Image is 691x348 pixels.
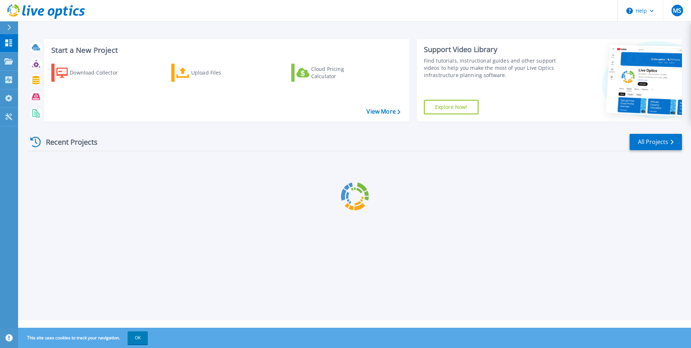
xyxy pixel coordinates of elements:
[20,331,148,344] span: This site uses cookies to track your navigation.
[291,64,372,82] a: Cloud Pricing Calculator
[191,65,249,80] div: Upload Files
[51,46,400,54] h3: Start a New Project
[128,331,148,344] button: OK
[51,64,132,82] a: Download Collector
[28,133,107,151] div: Recent Projects
[630,134,682,150] a: All Projects
[171,64,252,82] a: Upload Files
[70,65,128,80] div: Download Collector
[424,57,559,79] div: Find tutorials, instructional guides and other support videos to help you make the most of your L...
[424,100,479,114] a: Explore Now!
[366,108,400,115] a: View More
[673,8,681,13] span: MS
[311,65,369,80] div: Cloud Pricing Calculator
[424,45,559,54] div: Support Video Library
